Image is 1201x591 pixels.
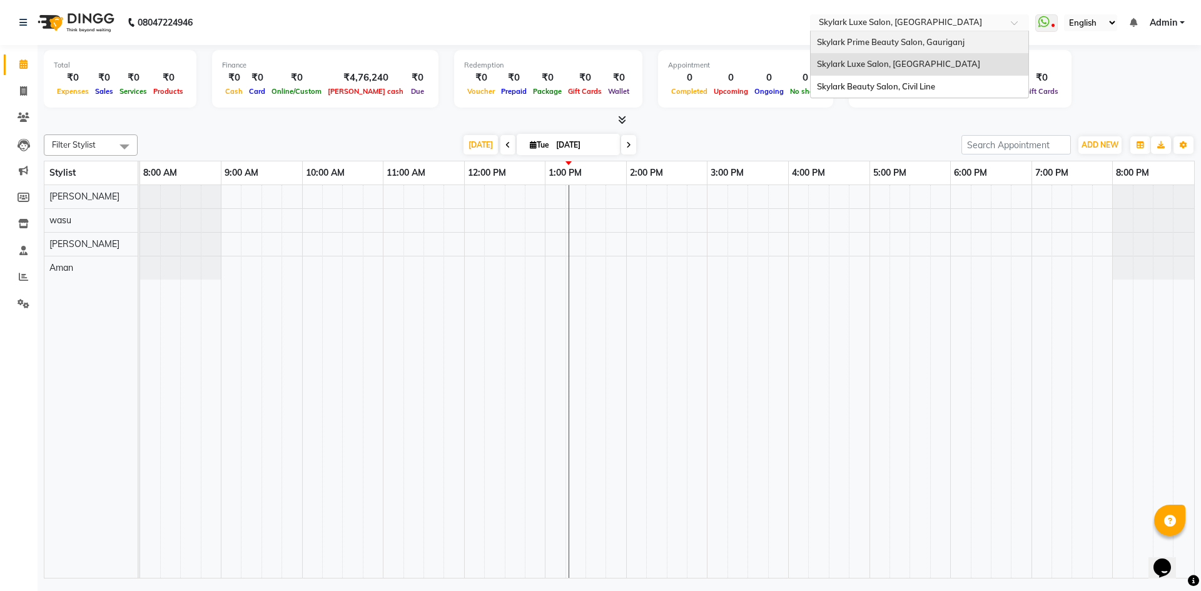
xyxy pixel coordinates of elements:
a: 8:00 PM [1113,164,1152,182]
div: ₹0 [54,71,92,85]
a: 3:00 PM [707,164,747,182]
span: Filter Stylist [52,139,96,149]
div: 0 [711,71,751,85]
div: ₹0 [150,71,186,85]
div: ₹4,76,240 [325,71,407,85]
a: 2:00 PM [627,164,666,182]
iframe: chat widget [1148,541,1188,578]
span: Stylist [49,167,76,178]
span: ADD NEW [1082,140,1118,149]
a: 4:00 PM [789,164,828,182]
span: Cash [222,87,246,96]
span: Aman [49,262,73,273]
span: Sales [92,87,116,96]
a: 10:00 AM [303,164,348,182]
a: 9:00 AM [221,164,261,182]
a: 7:00 PM [1032,164,1072,182]
span: [PERSON_NAME] cash [325,87,407,96]
input: 2025-09-02 [552,136,615,154]
div: Redemption [464,60,632,71]
span: [DATE] [464,135,498,154]
span: Gift Cards [565,87,605,96]
span: Due [408,87,427,96]
span: [PERSON_NAME] [49,238,119,250]
div: ₹0 [530,71,565,85]
a: 6:00 PM [951,164,990,182]
span: Wallet [605,87,632,96]
div: ₹0 [498,71,530,85]
span: Package [530,87,565,96]
span: Admin [1150,16,1177,29]
input: Search Appointment [961,135,1071,154]
ng-dropdown-panel: Options list [810,31,1029,99]
span: Skylark Prime Beauty Salon, Gauriganj [817,37,965,47]
span: Completed [668,87,711,96]
span: Online/Custom [268,87,325,96]
span: Tue [527,140,552,149]
span: Expenses [54,87,92,96]
div: ₹0 [222,71,246,85]
span: Products [150,87,186,96]
a: 12:00 PM [465,164,509,182]
span: Ongoing [751,87,787,96]
button: ADD NEW [1078,136,1122,154]
div: Appointment [668,60,823,71]
div: 0 [668,71,711,85]
div: ₹0 [268,71,325,85]
div: 0 [787,71,823,85]
a: 5:00 PM [870,164,910,182]
b: 08047224946 [138,5,193,40]
a: 8:00 AM [140,164,180,182]
span: Skylark Luxe Salon, [GEOGRAPHIC_DATA] [817,59,980,69]
span: Skylark Beauty Salon, Civil Line [817,81,935,91]
span: Upcoming [711,87,751,96]
span: Gift Cards [1021,87,1062,96]
div: ₹0 [464,71,498,85]
span: [PERSON_NAME] [49,191,119,202]
div: ₹0 [565,71,605,85]
span: No show [787,87,823,96]
div: ₹0 [605,71,632,85]
div: Total [54,60,186,71]
div: ₹0 [246,71,268,85]
img: logo [32,5,118,40]
span: Services [116,87,150,96]
div: Finance [222,60,428,71]
span: Prepaid [498,87,530,96]
span: Card [246,87,268,96]
div: ₹0 [116,71,150,85]
div: ₹0 [407,71,428,85]
div: 0 [751,71,787,85]
a: 11:00 AM [383,164,428,182]
span: Voucher [464,87,498,96]
span: wasu [49,215,71,226]
div: ₹0 [92,71,116,85]
a: 1:00 PM [545,164,585,182]
div: ₹0 [1021,71,1062,85]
